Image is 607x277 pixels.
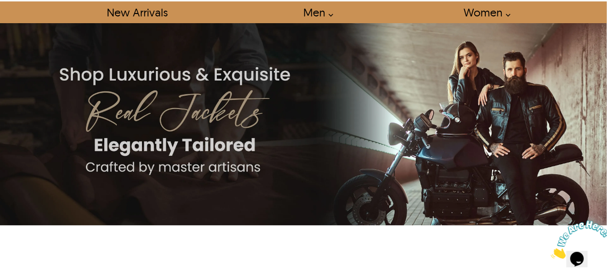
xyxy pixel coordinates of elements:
a: shop men's leather jackets [292,1,339,23]
a: Shop Women Leather Jackets [452,1,516,23]
img: Chat attention grabber [4,4,64,42]
a: Shop New Arrivals [96,1,179,23]
iframe: chat widget [547,217,607,263]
